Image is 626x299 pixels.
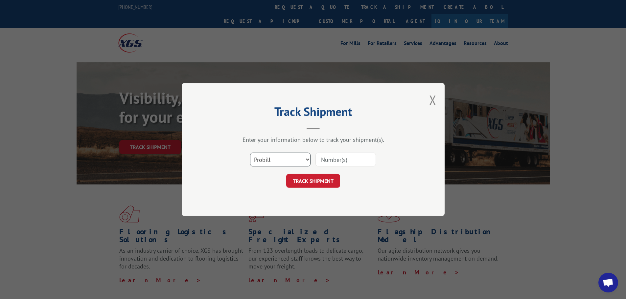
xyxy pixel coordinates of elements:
button: Close modal [429,91,436,109]
div: Enter your information below to track your shipment(s). [215,136,412,143]
input: Number(s) [315,153,376,166]
button: TRACK SHIPMENT [286,174,340,188]
a: Open chat [598,273,618,292]
h2: Track Shipment [215,107,412,119]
